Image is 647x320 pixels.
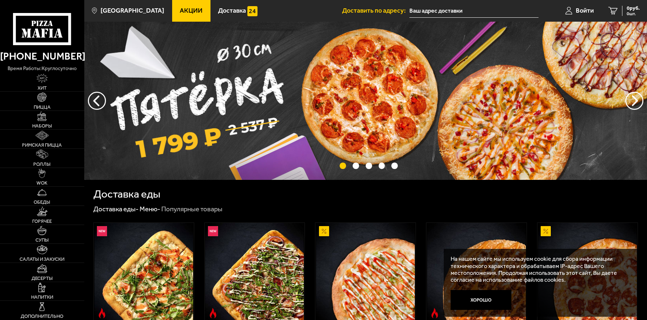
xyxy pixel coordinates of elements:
[140,205,160,213] a: Меню-
[627,12,640,16] span: 0 шт.
[391,163,398,169] button: точки переключения
[340,163,346,169] button: точки переключения
[541,226,551,236] img: Акционный
[34,200,50,204] span: Обеды
[430,308,440,318] img: Острое блюдо
[31,276,53,281] span: Десерты
[32,124,52,128] span: Наборы
[32,219,52,224] span: Горячее
[97,308,107,318] img: Острое блюдо
[627,6,640,11] span: 0 руб.
[97,226,107,236] img: Новинка
[37,181,47,185] span: WOK
[161,205,222,213] div: Популярные товары
[625,92,643,110] button: предыдущий
[93,205,139,213] a: Доставка еды-
[576,8,594,14] span: Войти
[34,105,51,109] span: Пицца
[353,163,359,169] button: точки переключения
[208,308,218,318] img: Острое блюдо
[208,226,218,236] img: Новинка
[22,143,62,147] span: Римская пицца
[35,238,49,242] span: Супы
[38,86,47,90] span: Хит
[88,92,106,110] button: следующий
[101,8,164,14] span: [GEOGRAPHIC_DATA]
[366,163,372,169] button: точки переключения
[21,314,63,319] span: Дополнительно
[319,226,329,236] img: Акционный
[379,163,385,169] button: точки переключения
[33,162,51,167] span: Роллы
[180,8,203,14] span: Акции
[247,6,257,16] img: 15daf4d41897b9f0e9f617042186c801.svg
[451,255,627,283] p: На нашем сайте мы используем cookie для сбора информации технического характера и обрабатываем IP...
[342,8,409,14] span: Доставить по адресу:
[409,4,539,18] input: Ваш адрес доставки
[218,8,246,14] span: Доставка
[20,257,64,261] span: Салаты и закуски
[31,295,53,299] span: Напитки
[451,290,511,310] button: Хорошо
[93,189,160,200] h1: Доставка еды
